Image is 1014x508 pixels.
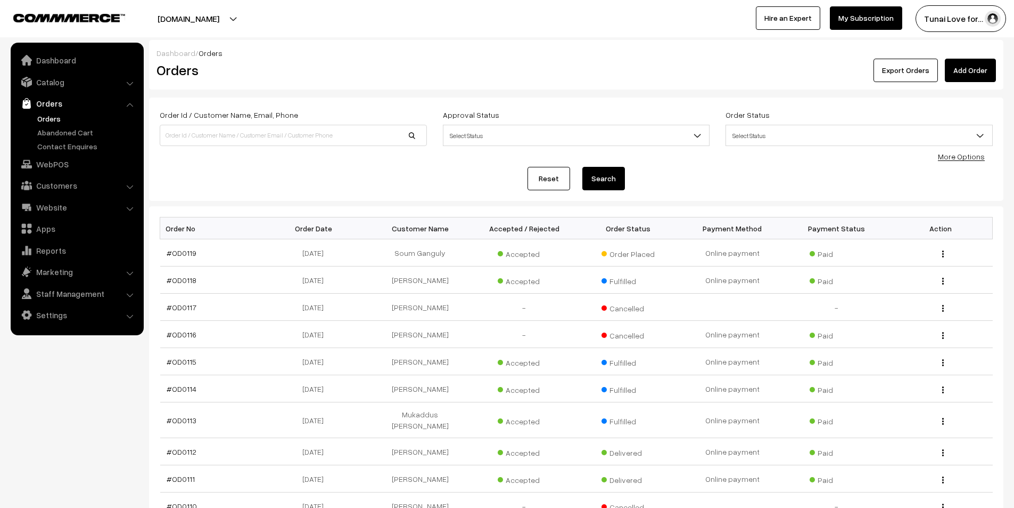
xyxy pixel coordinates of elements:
span: Accepted [498,382,551,396]
div: / [156,47,996,59]
button: Tunai Love for… [916,5,1006,32]
td: [DATE] [264,375,368,402]
a: Reports [13,241,140,260]
span: Delivered [601,445,655,458]
span: Delivered [601,472,655,486]
button: [DOMAIN_NAME] [120,5,257,32]
a: #OD0119 [167,248,196,257]
th: Order Status [576,217,681,239]
span: Paid [810,413,863,427]
img: Menu [942,449,944,456]
span: Paid [810,273,863,287]
span: Accepted [498,246,551,260]
td: [PERSON_NAME] [368,348,473,375]
span: Select Status [443,126,710,145]
td: [DATE] [264,294,368,321]
span: Fulfilled [601,273,655,287]
th: Payment Method [680,217,785,239]
td: Online payment [680,348,785,375]
td: [DATE] [264,321,368,348]
td: Soum Ganguly [368,239,473,267]
th: Action [888,217,993,239]
td: Online payment [680,267,785,294]
span: Cancelled [601,327,655,341]
img: Menu [942,418,944,425]
span: Accepted [498,413,551,427]
th: Order Date [264,217,368,239]
td: [DATE] [264,348,368,375]
a: #OD0113 [167,416,196,425]
span: Fulfilled [601,413,655,427]
a: Staff Management [13,284,140,303]
td: Online payment [680,375,785,402]
span: Select Status [443,125,710,146]
img: COMMMERCE [13,14,125,22]
a: Hire an Expert [756,6,820,30]
td: [PERSON_NAME] [368,375,473,402]
button: Search [582,167,625,190]
a: #OD0118 [167,276,196,285]
label: Order Status [726,109,770,120]
td: [DATE] [264,402,368,438]
img: Menu [942,305,944,312]
label: Order Id / Customer Name, Email, Phone [160,109,298,120]
a: Settings [13,305,140,325]
td: [PERSON_NAME] [368,465,473,493]
span: Orders [199,49,222,58]
td: [PERSON_NAME] [368,321,473,348]
td: Mukaddus [PERSON_NAME] [368,402,473,438]
span: Paid [810,382,863,396]
a: My Subscription [830,6,902,30]
a: #OD0111 [167,474,195,483]
td: - [785,294,889,321]
a: #OD0115 [167,357,196,366]
a: Orders [13,94,140,113]
label: Approval Status [443,109,499,120]
h2: Orders [156,62,426,78]
span: Select Status [726,126,992,145]
td: Online payment [680,321,785,348]
img: Menu [942,332,944,339]
th: Payment Status [785,217,889,239]
img: Menu [942,359,944,366]
span: Fulfilled [601,382,655,396]
td: [DATE] [264,239,368,267]
a: WebPOS [13,155,140,174]
td: Online payment [680,465,785,493]
span: Cancelled [601,300,655,314]
span: Paid [810,445,863,458]
td: [PERSON_NAME] [368,294,473,321]
td: [PERSON_NAME] [368,267,473,294]
img: Menu [942,251,944,257]
a: COMMMERCE [13,11,106,23]
a: #OD0117 [167,303,196,312]
a: #OD0116 [167,330,196,339]
button: Export Orders [873,59,938,82]
a: Reset [527,167,570,190]
td: Online payment [680,402,785,438]
a: Catalog [13,72,140,92]
span: Paid [810,327,863,341]
a: Customers [13,176,140,195]
th: Order No [160,217,265,239]
a: Orders [35,113,140,124]
span: Accepted [498,354,551,368]
th: Customer Name [368,217,473,239]
input: Order Id / Customer Name / Customer Email / Customer Phone [160,125,427,146]
a: More Options [938,152,985,161]
th: Accepted / Rejected [472,217,576,239]
a: Contact Enquires [35,141,140,152]
span: Order Placed [601,246,655,260]
a: Apps [13,219,140,238]
span: Fulfilled [601,354,655,368]
span: Accepted [498,472,551,486]
td: [PERSON_NAME] [368,438,473,465]
a: Abandoned Cart [35,127,140,138]
td: - [472,321,576,348]
td: [DATE] [264,438,368,465]
a: Dashboard [156,49,195,58]
span: Paid [810,472,863,486]
a: Add Order [945,59,996,82]
td: [DATE] [264,465,368,493]
td: - [472,294,576,321]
